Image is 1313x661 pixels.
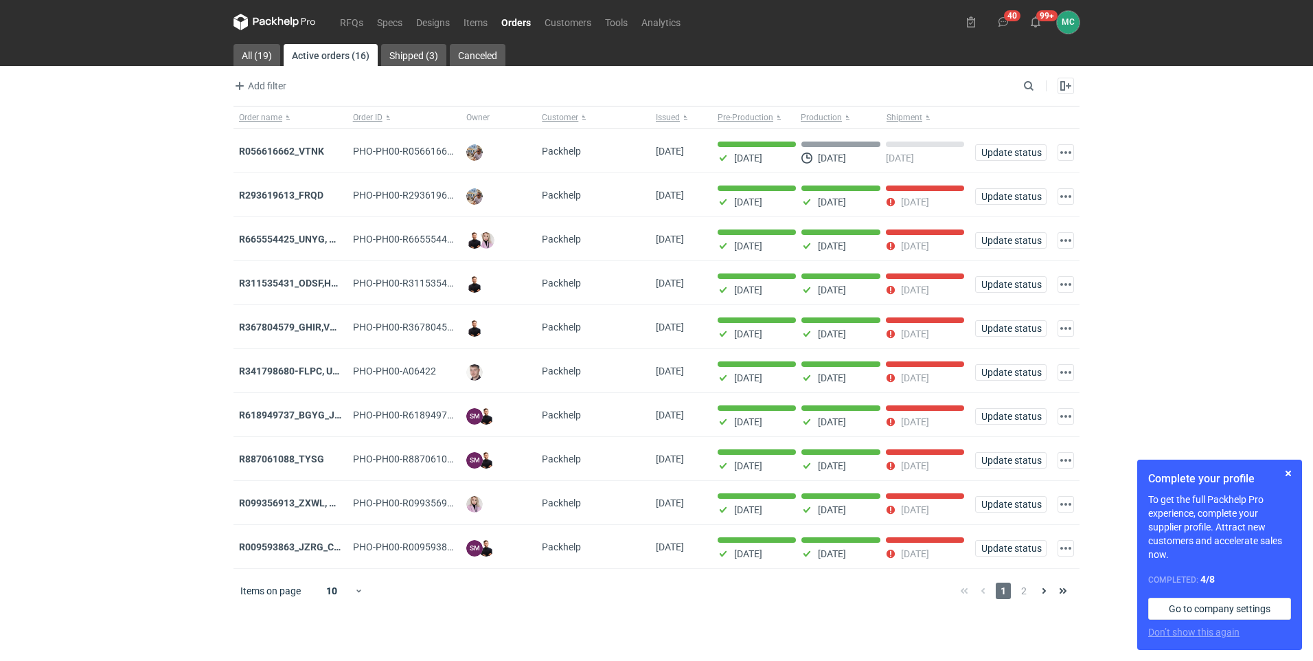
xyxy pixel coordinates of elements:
[818,548,846,559] p: [DATE]
[886,153,914,164] p: [DATE]
[466,188,483,205] img: Michał Palasek
[901,328,929,339] p: [DATE]
[239,278,353,289] a: R311535431_ODSF,HMHH
[478,540,494,557] img: Tomasz Kubiak
[466,320,483,337] img: Tomasz Kubiak
[656,497,684,508] span: 21/11/2024
[734,504,762,515] p: [DATE]
[656,190,684,201] span: 10/06/2025
[901,460,929,471] p: [DATE]
[239,497,380,508] a: R099356913_ZXWL, GEQI, PMJL
[656,322,684,333] span: 30/04/2025
[353,366,436,377] span: PHO-PH00-A06422
[542,112,578,123] span: Customer
[1058,452,1074,469] button: Actions
[231,78,287,94] button: Add filter
[818,504,846,515] p: [DATE]
[975,232,1047,249] button: Update status
[981,324,1040,333] span: Update status
[656,112,680,123] span: Issued
[1016,583,1031,599] span: 2
[239,322,348,333] a: R367804579_GHIR,VZKA
[656,366,684,377] span: 28/01/2025
[1058,408,1074,425] button: Actions
[494,14,538,30] a: Orders
[801,112,842,123] span: Production
[798,107,884,128] button: Production
[981,280,1040,289] span: Update status
[1148,625,1240,639] button: Don’t show this again
[233,107,347,128] button: Order name
[656,278,684,289] span: 30/04/2025
[353,410,578,421] span: PHO-PH00-R618949737_BGYG_JJWU_AOVG_WTNK
[981,412,1040,421] span: Update status
[353,541,512,552] span: PHO-PH00-R009593863_JZRG_CIHJ
[734,153,762,164] p: [DATE]
[450,44,505,66] a: Canceled
[734,460,762,471] p: [DATE]
[981,236,1040,245] span: Update status
[457,14,494,30] a: Items
[353,234,545,245] span: PHO-PH00-R665554425_UNYG,-SAZV,-FHAQ
[1148,598,1291,620] a: Go to company settings
[992,11,1014,33] button: 40
[734,240,762,251] p: [DATE]
[353,278,516,289] span: PHO-PH00-R311535431_ODSF,HMHH
[466,364,483,381] img: Maciej Sikora
[901,504,929,515] p: [DATE]
[1058,540,1074,557] button: Actions
[818,240,846,251] p: [DATE]
[1200,574,1215,585] strong: 4 / 8
[975,452,1047,469] button: Update status
[542,366,581,377] span: Packhelp
[542,453,581,464] span: Packhelp
[536,107,650,128] button: Customer
[975,408,1047,425] button: Update status
[975,496,1047,513] button: Update status
[538,14,598,30] a: Customers
[542,541,581,552] span: Packhelp
[310,581,354,601] div: 10
[239,234,383,245] a: R665554425_UNYG, SAZV, FHAQ
[975,540,1047,557] button: Update status
[818,197,846,208] p: [DATE]
[656,453,684,464] span: 27/11/2024
[996,583,1011,599] span: 1
[1148,493,1291,561] p: To get the full Packhelp Pro experience, complete your supplier profile. Attract new customers an...
[884,107,970,128] button: Shipment
[466,496,483,513] img: Klaudia Wiśniewska
[478,232,494,249] img: Klaudia Wiśniewska
[975,320,1047,337] button: Update status
[466,144,483,161] img: Michał Palasek
[1058,364,1074,381] button: Actions
[1058,320,1074,337] button: Actions
[353,322,511,333] span: PHO-PH00-R367804579_GHIR,VZKA
[1025,11,1047,33] button: 99+
[712,107,798,128] button: Pre-Production
[635,14,687,30] a: Analytics
[381,44,446,66] a: Shipped (3)
[901,197,929,208] p: [DATE]
[542,190,581,201] span: Packhelp
[353,453,486,464] span: PHO-PH00-R887061088_TYSG
[718,112,773,123] span: Pre-Production
[981,148,1040,157] span: Update status
[975,144,1047,161] button: Update status
[650,107,712,128] button: Issued
[818,416,846,427] p: [DATE]
[981,500,1040,509] span: Update status
[981,192,1040,201] span: Update status
[542,410,581,421] span: Packhelp
[239,453,324,464] a: R887061088_TYSG
[233,44,280,66] a: All (19)
[353,190,487,201] span: PHO-PH00-R293619613_FRQD
[734,197,762,208] p: [DATE]
[466,276,483,293] img: Tomasz Kubiak
[975,188,1047,205] button: Update status
[284,44,378,66] a: Active orders (16)
[239,541,349,552] a: R009593863_JZRG_CIHJ
[901,548,929,559] p: [DATE]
